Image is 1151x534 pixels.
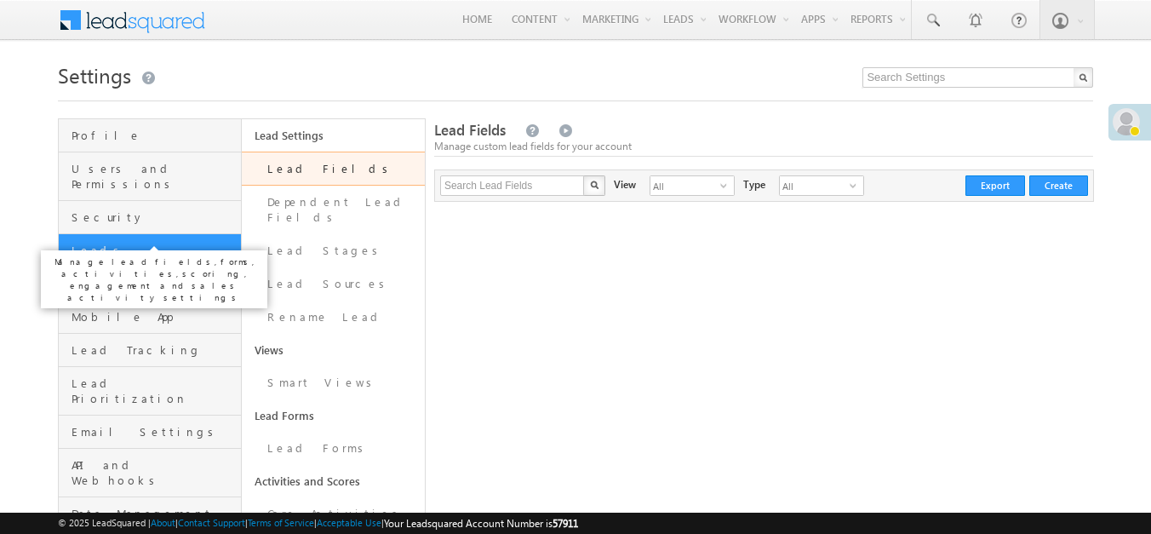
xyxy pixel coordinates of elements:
[242,366,425,399] a: Smart Views
[59,152,241,201] a: Users and Permissions
[59,416,241,449] a: Email Settings
[178,517,245,528] a: Contact Support
[72,376,237,406] span: Lead Prioritization
[72,424,237,439] span: Email Settings
[59,449,241,497] a: API and Webhooks
[317,517,381,528] a: Acceptable Use
[59,234,241,267] a: Leads
[242,119,425,152] a: Lead Settings
[434,139,1094,154] div: Manage custom lead fields for your account
[780,176,850,195] span: All
[58,515,578,531] span: © 2025 LeadSquared | | | | |
[59,301,241,334] a: Mobile App
[59,119,241,152] a: Profile
[59,367,241,416] a: Lead Prioritization
[248,517,314,528] a: Terms of Service
[553,517,578,530] span: 57911
[850,181,863,191] span: select
[242,267,425,301] a: Lead Sources
[242,399,425,432] a: Lead Forms
[72,210,237,225] span: Security
[72,243,237,258] span: Leads
[48,256,261,303] p: Manage lead fields, forms, activities, scoring, engagement and sales activity settings
[743,175,765,192] div: Type
[614,175,636,192] div: View
[72,309,237,324] span: Mobile App
[242,234,425,267] a: Lead Stages
[58,61,131,89] span: Settings
[72,128,237,143] span: Profile
[242,432,425,465] a: Lead Forms
[242,301,425,334] a: Rename Lead
[72,342,237,358] span: Lead Tracking
[72,161,237,192] span: Users and Permissions
[384,517,578,530] span: Your Leadsquared Account Number is
[965,175,1025,196] button: Export
[242,152,425,186] a: Lead Fields
[1029,175,1088,196] button: Create
[862,67,1093,88] input: Search Settings
[72,457,237,488] span: API and Webhooks
[434,120,506,140] span: Lead Fields
[720,181,734,191] span: select
[242,465,425,497] a: Activities and Scores
[650,176,720,195] span: All
[242,186,425,234] a: Dependent Lead Fields
[151,517,175,528] a: About
[590,181,598,189] img: Search
[242,334,425,366] a: Views
[59,334,241,367] a: Lead Tracking
[59,201,241,234] a: Security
